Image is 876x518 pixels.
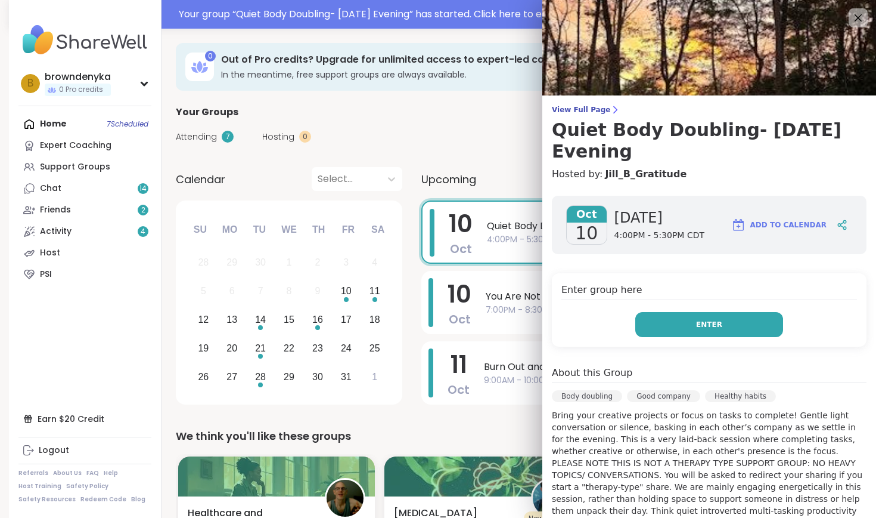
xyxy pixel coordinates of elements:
[255,254,266,270] div: 30
[315,254,320,270] div: 2
[176,105,238,119] span: Your Groups
[222,131,234,143] div: 7
[333,250,359,276] div: Not available Friday, October 3rd, 2025
[486,304,831,316] span: 7:00PM - 8:30PM CDT
[18,135,151,156] a: Expert Coaching
[40,226,72,238] div: Activity
[567,206,607,223] span: Oct
[198,340,209,356] div: 19
[341,283,352,299] div: 10
[53,469,82,477] a: About Us
[605,167,686,181] a: Jill_B_Gratitude
[372,369,377,385] div: 1
[18,242,151,264] a: Host
[176,171,225,187] span: Calendar
[131,495,145,504] a: Blog
[18,199,151,221] a: Friends2
[189,248,389,391] div: month 2025-10
[226,312,237,328] div: 13
[315,283,320,299] div: 9
[705,390,776,402] div: Healthy habits
[341,369,352,385] div: 31
[255,369,266,385] div: 28
[327,480,364,517] img: bookstar
[246,217,272,243] div: Tu
[176,131,217,143] span: Attending
[248,307,274,333] div: Choose Tuesday, October 14th, 2025
[18,19,151,61] img: ShareWell Nav Logo
[277,335,302,361] div: Choose Wednesday, October 22nd, 2025
[141,227,145,237] span: 4
[262,131,294,143] span: Hosting
[226,254,237,270] div: 29
[59,85,103,95] span: 0 Pro credits
[277,307,302,333] div: Choose Wednesday, October 15th, 2025
[533,480,570,517] img: tgentry93
[18,156,151,178] a: Support Groups
[369,283,380,299] div: 11
[40,269,52,280] div: PSI
[219,250,245,276] div: Not available Monday, September 29th, 2025
[343,254,349,270] div: 3
[614,208,704,227] span: [DATE]
[333,279,359,304] div: Choose Friday, October 10th, 2025
[552,366,632,380] h4: About this Group
[335,217,361,243] div: Fr
[635,312,783,337] button: Enter
[726,211,832,239] button: Add to Calendar
[614,230,704,242] span: 4:00PM - 5:30PM CDT
[18,440,151,461] a: Logout
[226,340,237,356] div: 20
[141,205,145,215] span: 2
[362,364,387,390] div: Choose Saturday, November 1st, 2025
[27,76,33,91] span: b
[18,469,48,477] a: Referrals
[18,264,151,285] a: PSI
[450,240,472,257] span: Oct
[312,369,323,385] div: 30
[40,183,61,195] div: Chat
[305,364,331,390] div: Choose Thursday, October 30th, 2025
[333,335,359,361] div: Choose Friday, October 24th, 2025
[421,171,476,187] span: Upcoming
[341,340,352,356] div: 24
[369,312,380,328] div: 18
[484,374,831,387] span: 9:00AM - 10:00AM CDT
[219,279,245,304] div: Not available Monday, October 6th, 2025
[731,218,745,232] img: ShareWell Logomark
[750,220,827,230] span: Add to Calendar
[484,360,831,374] span: Burn Out and Let IT OUT
[198,312,209,328] div: 12
[45,70,111,84] div: browndenyka
[305,279,331,304] div: Not available Thursday, October 9th, 2025
[287,283,292,299] div: 8
[18,408,151,430] div: Earn $20 Credit
[191,279,216,304] div: Not available Sunday, October 5th, 2025
[299,131,311,143] div: 0
[284,369,294,385] div: 29
[198,369,209,385] div: 26
[40,161,110,173] div: Support Groups
[191,335,216,361] div: Choose Sunday, October 19th, 2025
[248,279,274,304] div: Not available Tuesday, October 7th, 2025
[552,390,622,402] div: Body doubling
[219,364,245,390] div: Choose Monday, October 27th, 2025
[312,312,323,328] div: 16
[369,340,380,356] div: 25
[104,469,118,477] a: Help
[187,217,213,243] div: Su
[248,364,274,390] div: Choose Tuesday, October 28th, 2025
[487,233,830,246] span: 4:00PM - 5:30PM CDT
[341,312,352,328] div: 17
[487,219,830,233] span: Quiet Body Doubling- [DATE] Evening
[255,340,266,356] div: 21
[258,283,263,299] div: 7
[312,340,323,356] div: 23
[39,445,69,457] div: Logout
[248,250,274,276] div: Not available Tuesday, September 30th, 2025
[277,364,302,390] div: Choose Wednesday, October 29th, 2025
[333,307,359,333] div: Choose Friday, October 17th, 2025
[40,247,60,259] div: Host
[80,495,126,504] a: Redeem Code
[255,312,266,328] div: 14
